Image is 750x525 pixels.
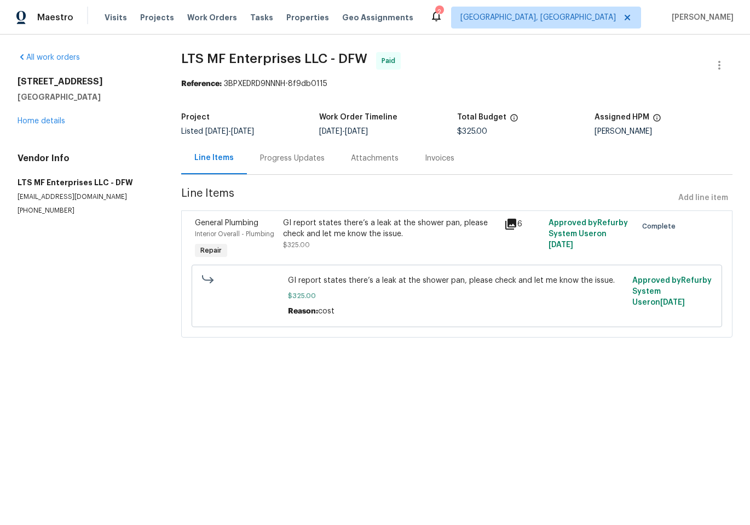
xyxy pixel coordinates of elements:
[283,242,310,248] span: $325.00
[288,307,318,315] span: Reason:
[318,307,334,315] span: cost
[342,12,413,23] span: Geo Assignments
[549,241,573,249] span: [DATE]
[549,219,628,249] span: Approved by Refurby System User on
[345,128,368,135] span: [DATE]
[288,290,626,301] span: $325.00
[319,128,342,135] span: [DATE]
[195,231,274,237] span: Interior Overall - Plumbing
[382,55,400,66] span: Paid
[18,206,155,215] p: [PHONE_NUMBER]
[595,128,732,135] div: [PERSON_NAME]
[205,128,228,135] span: [DATE]
[286,12,329,23] span: Properties
[283,218,498,239] div: GI report states there’s a leak at the shower pan, please check and let me know the issue.
[319,113,397,121] h5: Work Order Timeline
[667,12,734,23] span: [PERSON_NAME]
[653,113,661,128] span: The hpm assigned to this work order.
[18,177,155,188] h5: LTS MF Enterprises LLC - DFW
[18,153,155,164] h4: Vendor Info
[435,7,443,18] div: 2
[288,275,626,286] span: GI report states there’s a leak at the shower pan, please check and let me know the issue.
[595,113,649,121] h5: Assigned HPM
[632,277,712,306] span: Approved by Refurby System User on
[194,152,234,163] div: Line Items
[181,78,732,89] div: 3BPXEDRD9NNNH-8f9db0115
[18,92,155,102] h5: [GEOGRAPHIC_DATA]
[181,128,254,135] span: Listed
[205,128,254,135] span: -
[231,128,254,135] span: [DATE]
[457,113,506,121] h5: Total Budget
[351,153,399,164] div: Attachments
[504,218,542,231] div: 6
[105,12,127,23] span: Visits
[460,12,616,23] span: [GEOGRAPHIC_DATA], [GEOGRAPHIC_DATA]
[18,117,65,125] a: Home details
[181,52,367,65] span: LTS MF Enterprises LLC - DFW
[260,153,325,164] div: Progress Updates
[18,54,80,61] a: All work orders
[642,221,680,232] span: Complete
[457,128,487,135] span: $325.00
[250,14,273,21] span: Tasks
[37,12,73,23] span: Maestro
[181,80,222,88] b: Reference:
[319,128,368,135] span: -
[181,188,674,208] span: Line Items
[187,12,237,23] span: Work Orders
[196,245,226,256] span: Repair
[181,113,210,121] h5: Project
[18,76,155,87] h2: [STREET_ADDRESS]
[660,299,685,306] span: [DATE]
[18,192,155,202] p: [EMAIL_ADDRESS][DOMAIN_NAME]
[510,113,518,128] span: The total cost of line items that have been proposed by Opendoor. This sum includes line items th...
[195,219,258,227] span: General Plumbing
[425,153,454,164] div: Invoices
[140,12,174,23] span: Projects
